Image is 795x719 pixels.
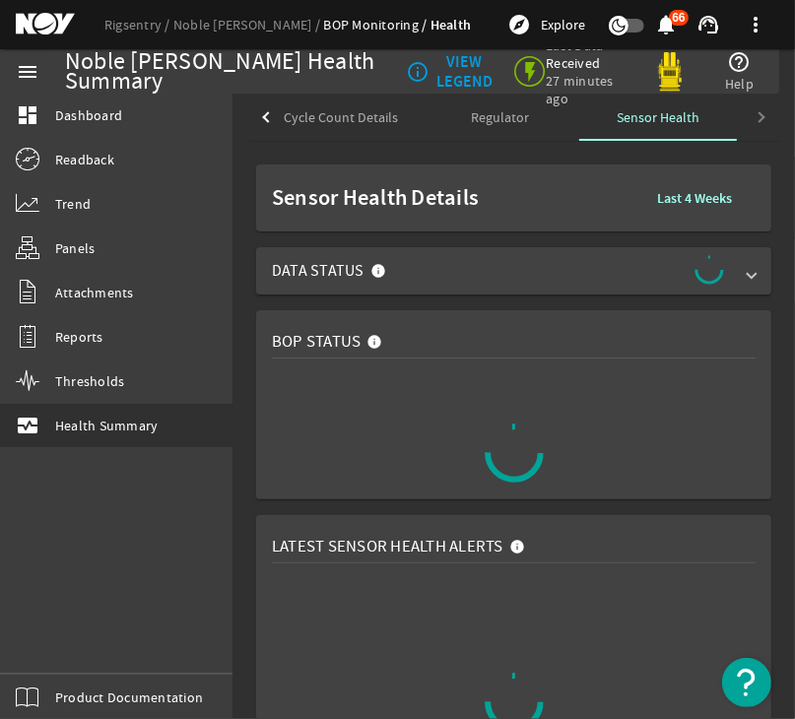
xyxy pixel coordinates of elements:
span: BOP Status [272,332,362,352]
span: Dashboard [55,105,122,125]
mat-expansion-panel-header: Data Status [256,247,771,294]
span: Explore [541,15,585,34]
button: VIEW LEGEND [398,54,500,90]
span: Reports [55,327,103,347]
div: Noble [PERSON_NAME] Health Summary [65,52,388,92]
b: VIEW LEGEND [436,52,493,92]
span: Sensor Health [617,110,699,124]
mat-icon: menu [16,60,39,84]
span: 27 minutes ago [546,72,636,107]
span: Readback [55,150,114,169]
span: Thresholds [55,371,125,391]
span: Panels [55,238,96,258]
span: Product Documentation [55,687,203,707]
span: Latest Sensor Health Alerts [272,537,503,556]
a: Noble [PERSON_NAME] [173,16,324,33]
img: Yellowpod.svg [650,52,690,92]
button: 66 [656,15,677,35]
mat-icon: monitor_heart [16,414,39,437]
span: Help [725,74,754,94]
button: Open Resource Center [722,658,771,707]
button: Explore [499,9,593,40]
b: Last 4 Weeks [657,189,732,208]
mat-icon: help_outline [728,50,752,74]
mat-panel-title: Data Status [272,255,394,287]
mat-icon: notifications [655,13,679,36]
button: Last 4 Weeks [641,180,748,216]
button: more_vert [732,1,779,48]
a: Rigsentry [104,16,173,33]
span: Health Summary [55,416,159,435]
span: Last Data Received [546,36,636,72]
mat-icon: explore [507,13,531,36]
a: BOP Monitoring [324,16,431,33]
a: Health [431,16,472,34]
span: Regulator [472,110,530,124]
span: Cycle Count Details [284,110,398,124]
mat-icon: dashboard [16,103,39,127]
mat-icon: support_agent [696,13,720,36]
span: Sensor Health Details [272,188,633,208]
mat-icon: info_outline [406,60,422,84]
span: Attachments [55,283,134,302]
span: Trend [55,194,91,214]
